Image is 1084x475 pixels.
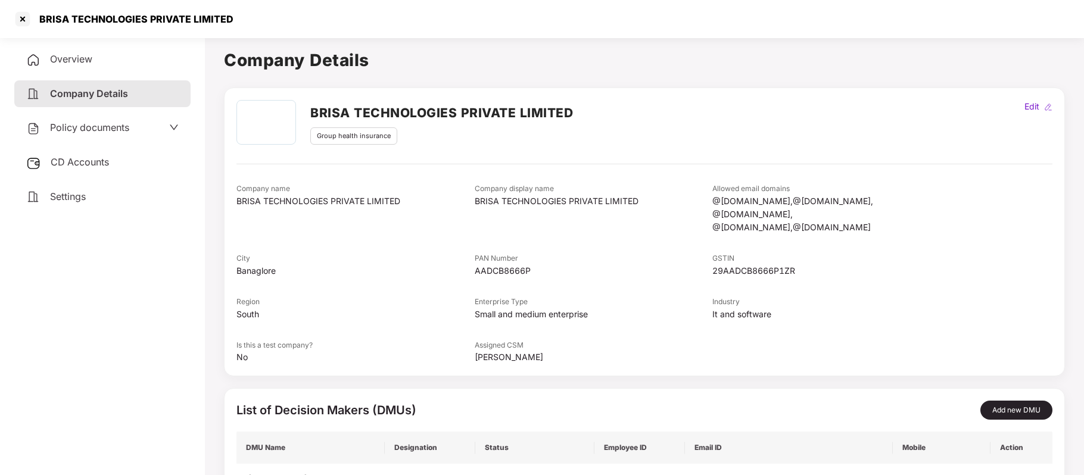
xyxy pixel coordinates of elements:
div: 29AADCB8666P1ZR [712,264,951,277]
div: BRISA TECHNOLOGIES PRIVATE LIMITED [475,195,713,208]
th: Mobile [893,432,990,464]
div: PAN Number [475,253,713,264]
img: svg+xml;base64,PHN2ZyB4bWxucz0iaHR0cDovL3d3dy53My5vcmcvMjAwMC9zdmciIHdpZHRoPSIyNCIgaGVpZ2h0PSIyNC... [26,121,41,136]
img: svg+xml;base64,PHN2ZyB4bWxucz0iaHR0cDovL3d3dy53My5vcmcvMjAwMC9zdmciIHdpZHRoPSIyNCIgaGVpZ2h0PSIyNC... [26,53,41,67]
span: Policy documents [50,121,129,133]
div: It and software [712,308,951,321]
button: Add new DMU [980,401,1052,420]
span: CD Accounts [51,156,109,168]
div: Region [236,296,475,308]
span: Company Details [50,87,128,99]
div: Edit [1022,100,1042,113]
th: Email ID [685,432,893,464]
span: List of Decision Makers (DMUs) [236,403,416,417]
div: Allowed email domains [712,183,951,195]
div: Company display name [475,183,713,195]
span: Settings [50,190,86,202]
th: Action [990,432,1052,464]
div: BRISA TECHNOLOGIES PRIVATE LIMITED [236,195,475,208]
img: svg+xml;base64,PHN2ZyB4bWxucz0iaHR0cDovL3d3dy53My5vcmcvMjAwMC9zdmciIHdpZHRoPSIyNCIgaGVpZ2h0PSIyNC... [26,190,41,204]
div: City [236,253,475,264]
div: AADCB8666P [475,264,713,277]
div: Enterprise Type [475,296,713,308]
img: svg+xml;base64,PHN2ZyB3aWR0aD0iMjUiIGhlaWdodD0iMjQiIHZpZXdCb3g9IjAgMCAyNSAyNCIgZmlsbD0ibm9uZSIgeG... [26,156,41,170]
span: Overview [50,53,92,65]
th: Designation [385,432,475,464]
div: [PERSON_NAME] [475,351,713,364]
div: GSTIN [712,253,951,264]
th: Employee ID [594,432,685,464]
div: Company name [236,183,475,195]
h1: Company Details [224,47,1065,73]
div: @[DOMAIN_NAME],@[DOMAIN_NAME], @[DOMAIN_NAME], @[DOMAIN_NAME],@[DOMAIN_NAME] [712,195,951,234]
div: Group health insurance [310,127,397,145]
div: No [236,351,475,364]
div: South [236,308,475,321]
div: Banaglore [236,264,475,277]
div: Assigned CSM [475,340,713,351]
div: Small and medium enterprise [475,308,713,321]
img: svg+xml;base64,PHN2ZyB4bWxucz0iaHR0cDovL3d3dy53My5vcmcvMjAwMC9zdmciIHdpZHRoPSIyNCIgaGVpZ2h0PSIyNC... [26,87,41,101]
h2: BRISA TECHNOLOGIES PRIVATE LIMITED [310,103,573,123]
th: DMU Name [236,432,385,464]
th: Status [475,432,594,464]
div: Is this a test company? [236,340,475,351]
span: down [169,123,179,132]
img: editIcon [1044,103,1052,111]
div: BRISA TECHNOLOGIES PRIVATE LIMITED [32,13,233,25]
div: Industry [712,296,951,308]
